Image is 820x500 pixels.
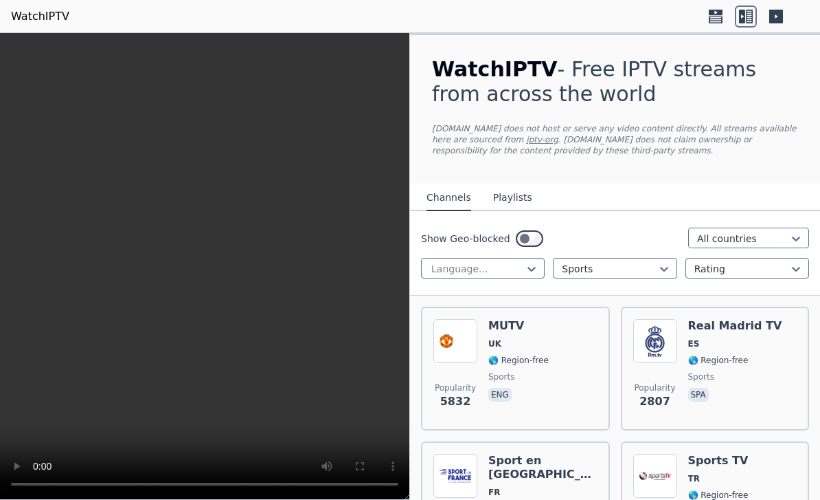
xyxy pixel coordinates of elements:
span: TR [688,473,700,484]
p: eng [488,388,512,402]
h6: Sport en [GEOGRAPHIC_DATA] [488,454,597,481]
span: WatchIPTV [432,57,558,81]
span: 🌎 Region-free [488,355,549,366]
img: MUTV [433,319,477,363]
button: Playlists [493,185,532,211]
span: 5832 [440,393,471,410]
button: Channels [426,185,471,211]
p: [DOMAIN_NAME] does not host or serve any video content directly. All streams available here are s... [432,123,798,156]
a: WatchIPTV [11,8,69,25]
img: Sport en France [433,454,477,498]
h1: - Free IPTV streams from across the world [432,57,798,107]
span: 🌎 Region-free [688,355,749,366]
a: iptv-org [526,135,558,144]
h6: MUTV [488,319,549,333]
span: UK [488,338,501,349]
p: spa [688,388,709,402]
span: ES [688,338,700,349]
span: FR [488,487,500,498]
span: sports [488,371,514,382]
span: Popularity [634,382,675,393]
img: Real Madrid TV [633,319,677,363]
img: Sports TV [633,454,677,498]
span: Popularity [435,382,476,393]
span: 2807 [639,393,670,410]
span: sports [688,371,714,382]
h6: Sports TV [688,454,749,468]
label: Show Geo-blocked [421,232,510,246]
h6: Real Madrid TV [688,319,782,333]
